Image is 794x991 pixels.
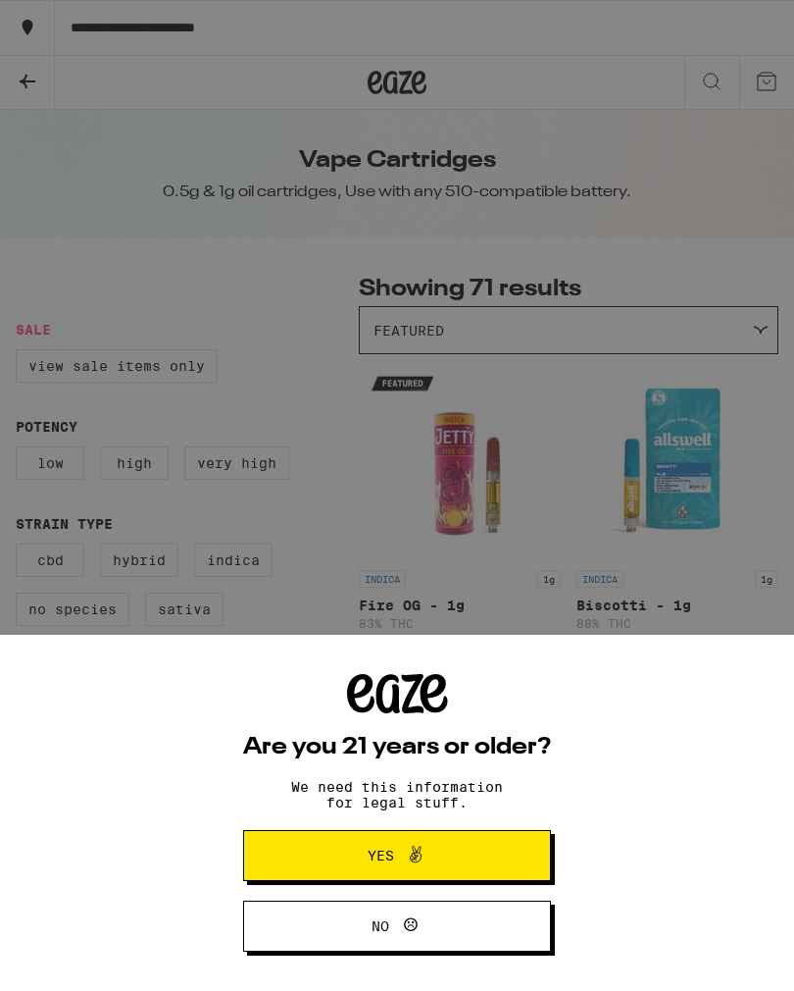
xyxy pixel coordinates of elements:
[243,736,551,759] h2: Are you 21 years or older?
[12,14,141,29] span: Hi. Need any help?
[243,901,551,952] button: No
[372,919,389,933] span: No
[274,779,520,810] p: We need this information for legal stuff.
[368,849,394,862] span: Yes
[243,830,551,881] button: Yes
